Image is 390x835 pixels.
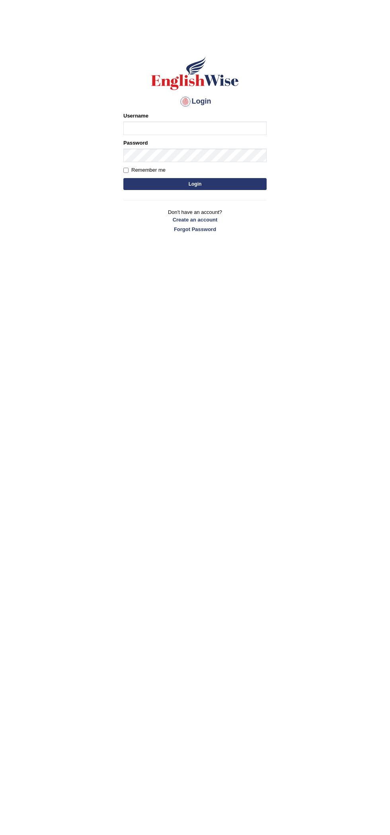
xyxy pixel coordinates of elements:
[123,139,148,147] label: Password
[123,95,267,108] h4: Login
[123,168,129,173] input: Remember me
[123,166,166,174] label: Remember me
[123,216,267,223] a: Create an account
[123,112,148,120] label: Username
[123,225,267,233] a: Forgot Password
[123,208,267,233] p: Don't have an account?
[150,55,240,91] img: Logo of English Wise sign in for intelligent practice with AI
[123,178,267,190] button: Login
